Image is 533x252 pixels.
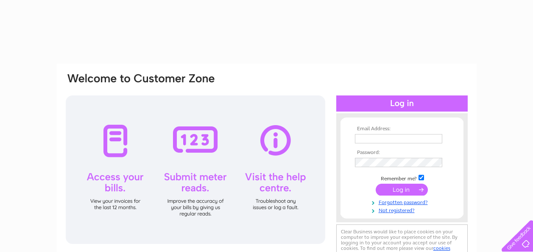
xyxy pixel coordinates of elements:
[353,174,451,182] td: Remember me?
[376,184,428,196] input: Submit
[355,206,451,214] a: Not registered?
[353,126,451,132] th: Email Address:
[355,198,451,206] a: Forgotten password?
[353,150,451,156] th: Password:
